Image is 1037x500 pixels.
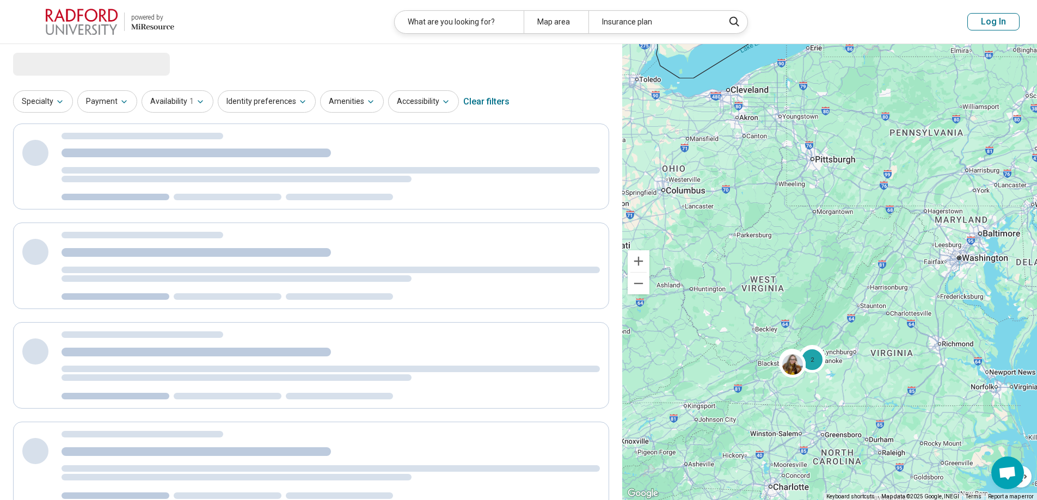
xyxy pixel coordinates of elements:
[46,9,118,35] img: Radford University
[967,13,1020,30] button: Log In
[13,53,105,75] span: Loading...
[799,347,825,373] div: 2
[881,493,959,499] span: Map data ©2025 Google, INEGI
[628,250,649,272] button: Zoom in
[524,11,588,33] div: Map area
[588,11,717,33] div: Insurance plan
[218,90,316,113] button: Identity preferences
[991,456,1024,489] a: Open chat
[131,13,174,22] div: powered by
[463,89,510,115] div: Clear filters
[142,90,213,113] button: Availability1
[189,96,194,107] span: 1
[628,273,649,294] button: Zoom out
[77,90,137,113] button: Payment
[966,493,981,499] a: Terms (opens in new tab)
[320,90,384,113] button: Amenities
[388,90,459,113] button: Accessibility
[988,493,1034,499] a: Report a map error
[17,9,174,35] a: Radford University powered by
[13,90,73,113] button: Specialty
[395,11,524,33] div: What are you looking for?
